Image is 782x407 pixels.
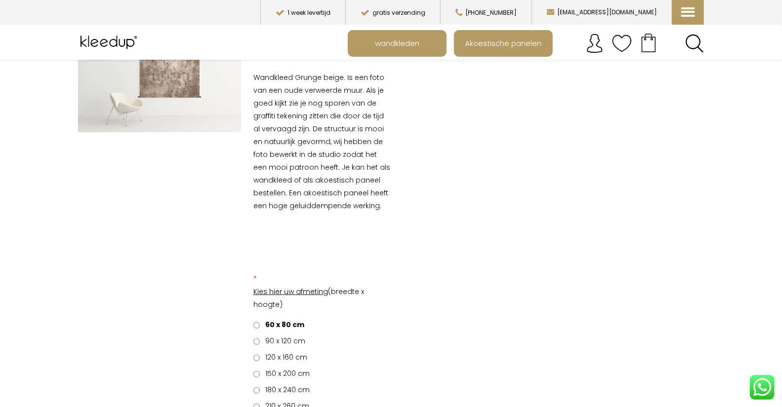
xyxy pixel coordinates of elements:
[348,30,711,57] nav: Main menu
[253,287,328,296] span: Kies hier uw afmeting
[262,320,304,330] span: 60 x 80 cm
[253,355,260,361] input: 120 x 160 cm
[612,34,632,53] img: verlanglijstje.svg
[262,369,310,378] span: 150 x 200 cm
[253,322,260,329] input: 60 x 80 cm
[253,71,391,212] p: Wandkleed Grunge beige. Is een foto van een oude verweerde muur. Als je goed kijkt zie je nog spo...
[253,285,391,311] p: (breedte x hoogte)
[349,31,446,56] a: wandkleden
[370,34,425,53] span: wandkleden
[262,385,310,395] span: 180 x 240 cm
[262,336,305,346] span: 90 x 120 cm
[685,34,704,53] a: Search
[459,34,547,53] span: Akoestische panelen
[632,30,665,55] a: Your cart
[262,352,307,362] span: 120 x 160 cm
[253,371,260,377] input: 150 x 200 cm
[78,30,142,55] img: Kleedup
[253,338,260,345] input: 90 x 120 cm
[455,31,552,56] a: Akoestische panelen
[585,34,605,53] img: account.svg
[253,387,260,394] input: 180 x 240 cm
